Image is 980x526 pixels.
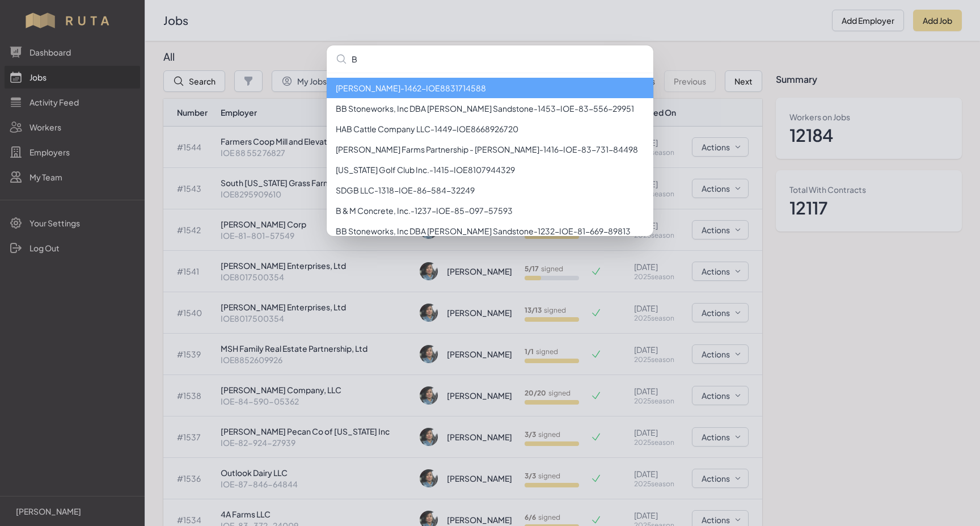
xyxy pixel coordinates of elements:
[327,221,653,241] li: BB Stoneworks, Inc DBA [PERSON_NAME] Sandstone - 1232 - IOE-81-669-89813
[327,159,653,180] li: [US_STATE] Golf Club Inc. - 1415 - IOE8107944329
[327,45,653,73] input: Search...
[327,78,653,98] li: [PERSON_NAME] - 1462 - IOE8831714588
[327,180,653,200] li: SDGB LLC - 1318 - IOE-86-584-32249
[327,200,653,221] li: B & M Concrete, Inc. - 1237 - IOE-85-097-57593
[327,119,653,139] li: HAB Cattle Company LLC - 1449 - IOE8668926720
[327,98,653,119] li: BB Stoneworks, Inc DBA [PERSON_NAME] Sandstone - 1453 - IOE-83-556-29951
[327,139,653,159] li: [PERSON_NAME] Farms Partnership - [PERSON_NAME] - 1416 - IOE-83-731-84498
